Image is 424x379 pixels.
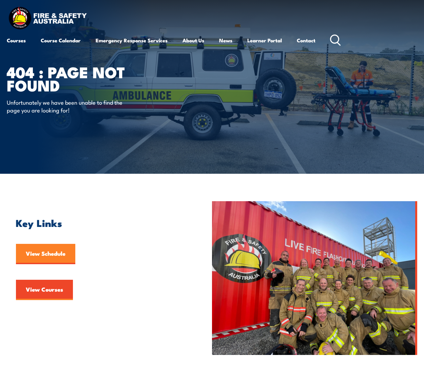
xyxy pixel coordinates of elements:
p: Unfortunately we have been unable to find the page you are looking for! [7,98,131,114]
a: About Us [182,32,204,48]
h2: Key Links [16,218,202,227]
a: View Courses [16,280,73,300]
a: Contact [297,32,315,48]
a: Courses [7,32,26,48]
a: Course Calendar [41,32,81,48]
a: Learner Portal [247,32,282,48]
a: Emergency Response Services [96,32,168,48]
a: News [219,32,232,48]
h1: 404 : Page Not Found [7,65,174,91]
a: View Schedule [16,244,75,264]
img: FSA People – Team photo aug 2023 [212,201,417,355]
